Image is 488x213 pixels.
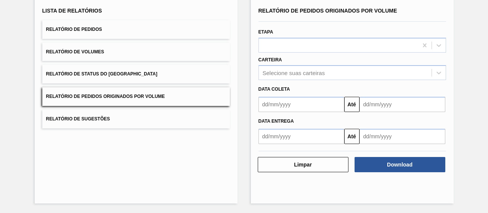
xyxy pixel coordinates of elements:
[355,157,445,172] button: Download
[42,43,230,61] button: Relatório de Volumes
[263,70,325,76] div: Selecione suas carteiras
[258,29,273,35] label: Etapa
[46,116,110,122] span: Relatório de Sugestões
[258,97,344,112] input: dd/mm/yyyy
[42,87,230,106] button: Relatório de Pedidos Originados por Volume
[344,129,360,144] button: Até
[360,97,445,112] input: dd/mm/yyyy
[42,65,230,83] button: Relatório de Status do [GEOGRAPHIC_DATA]
[46,94,165,99] span: Relatório de Pedidos Originados por Volume
[42,110,230,128] button: Relatório de Sugestões
[258,157,348,172] button: Limpar
[344,97,360,112] button: Até
[42,20,230,39] button: Relatório de Pedidos
[360,129,445,144] input: dd/mm/yyyy
[42,8,102,14] span: Lista de Relatórios
[46,27,102,32] span: Relatório de Pedidos
[258,129,344,144] input: dd/mm/yyyy
[258,57,282,62] label: Carteira
[46,49,104,54] span: Relatório de Volumes
[258,8,397,14] span: Relatório de Pedidos Originados por Volume
[258,119,294,124] span: Data entrega
[46,71,157,77] span: Relatório de Status do [GEOGRAPHIC_DATA]
[258,86,290,92] span: Data coleta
